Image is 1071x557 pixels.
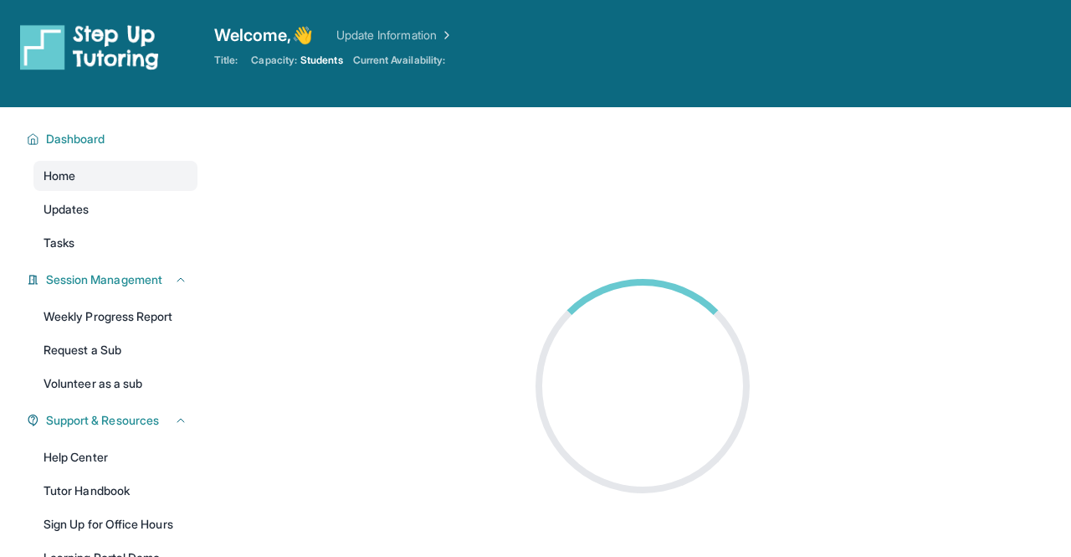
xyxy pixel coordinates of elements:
[46,271,162,288] span: Session Management
[214,54,238,67] span: Title:
[33,476,197,506] a: Tutor Handbook
[39,412,187,429] button: Support & Resources
[46,131,105,147] span: Dashboard
[437,27,454,44] img: Chevron Right
[336,27,454,44] a: Update Information
[33,369,197,399] a: Volunteer as a sub
[33,335,197,365] a: Request a Sub
[44,168,75,184] span: Home
[353,54,445,67] span: Current Availability:
[33,442,197,472] a: Help Center
[33,302,197,332] a: Weekly Progress Report
[33,509,197,539] a: Sign Up for Office Hours
[44,201,90,218] span: Updates
[33,228,197,258] a: Tasks
[20,23,159,70] img: logo
[39,271,187,288] button: Session Management
[44,235,74,251] span: Tasks
[46,412,159,429] span: Support & Resources
[300,54,343,67] span: Students
[251,54,297,67] span: Capacity:
[214,23,313,47] span: Welcome, 👋
[39,131,187,147] button: Dashboard
[33,161,197,191] a: Home
[33,194,197,224] a: Updates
